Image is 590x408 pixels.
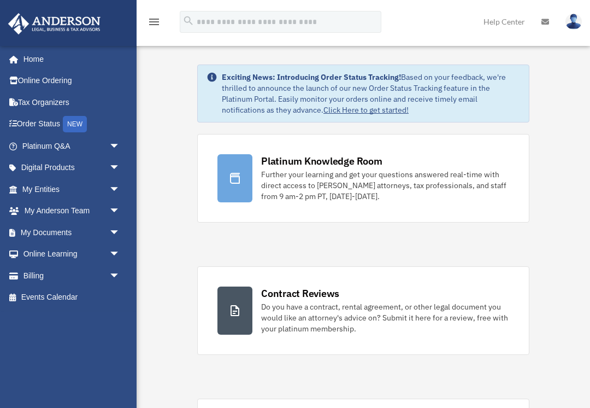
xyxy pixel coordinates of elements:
a: Click Here to get started! [323,105,409,115]
a: Platinum Knowledge Room Further your learning and get your questions answered real-time with dire... [197,134,529,223]
a: Online Ordering [8,70,137,92]
div: Based on your feedback, we're thrilled to announce the launch of our new Order Status Tracking fe... [222,72,520,115]
a: Contract Reviews Do you have a contract, rental agreement, or other legal document you would like... [197,266,529,355]
span: arrow_drop_down [109,200,131,223]
span: arrow_drop_down [109,265,131,287]
a: Digital Productsarrow_drop_down [8,157,137,179]
a: menu [147,19,161,28]
div: Platinum Knowledge Room [261,154,382,168]
a: Events Calendar [8,287,137,308]
span: arrow_drop_down [109,178,131,201]
div: Contract Reviews [261,287,339,300]
a: My Anderson Teamarrow_drop_down [8,200,137,222]
a: Order StatusNEW [8,113,137,136]
img: User Pic [565,14,582,30]
i: search [182,15,194,27]
a: Tax Organizers [8,91,137,113]
i: menu [147,15,161,28]
img: Anderson Advisors Platinum Portal [5,13,104,34]
span: arrow_drop_down [109,157,131,179]
div: NEW [63,116,87,132]
strong: Exciting News: Introducing Order Status Tracking! [222,72,401,82]
span: arrow_drop_down [109,222,131,244]
a: Home [8,48,131,70]
a: Billingarrow_drop_down [8,265,137,287]
div: Do you have a contract, rental agreement, or other legal document you would like an attorney's ad... [261,301,509,334]
a: My Entitiesarrow_drop_down [8,178,137,200]
span: arrow_drop_down [109,243,131,266]
a: Online Learningarrow_drop_down [8,243,137,265]
a: Platinum Q&Aarrow_drop_down [8,135,137,157]
span: arrow_drop_down [109,135,131,158]
div: Further your learning and get your questions answered real-time with direct access to [PERSON_NAM... [261,169,509,202]
a: My Documentsarrow_drop_down [8,222,137,243]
